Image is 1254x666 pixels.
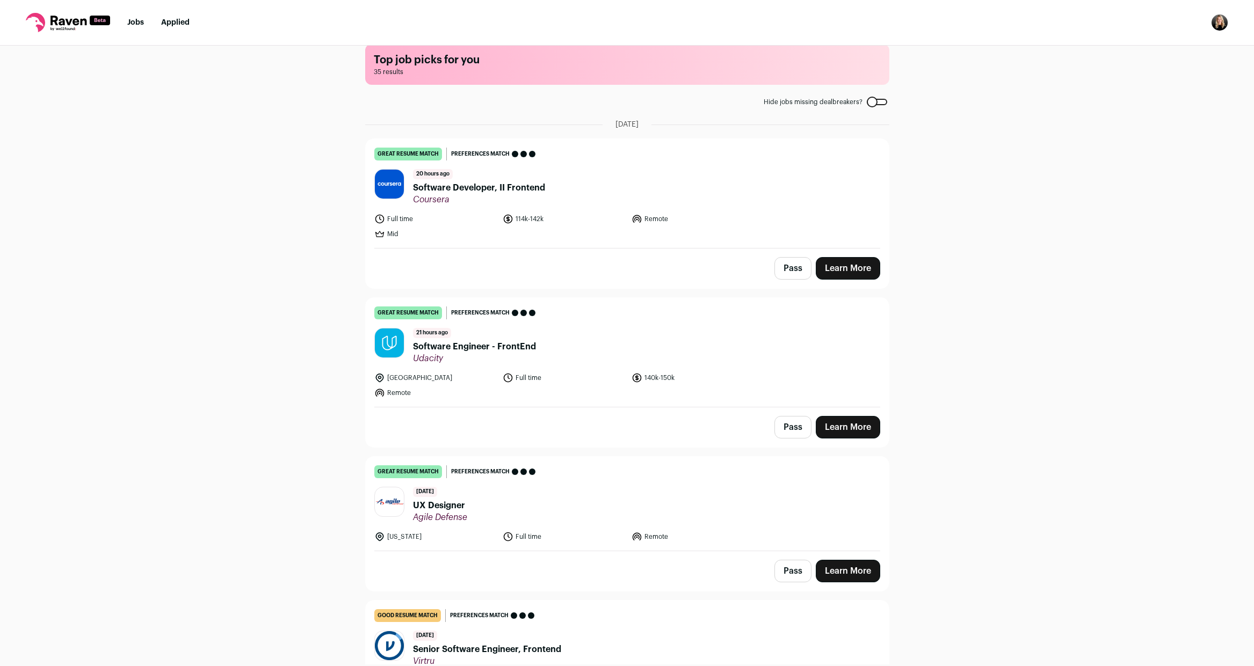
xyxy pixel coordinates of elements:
[413,512,467,523] span: Agile Defense
[366,457,889,551] a: great resume match Preferences match [DATE] UX Designer Agile Defense [US_STATE] Full time Remote
[1211,14,1228,31] button: Open dropdown
[366,139,889,248] a: great resume match Preferences match 20 hours ago Software Developer, II Frontend Coursera Full t...
[816,416,880,438] a: Learn More
[774,257,811,280] button: Pass
[503,214,625,224] li: 114k-142k
[413,631,437,641] span: [DATE]
[374,609,441,622] div: good resume match
[366,298,889,407] a: great resume match Preferences match 21 hours ago Software Engineer - FrontEnd Udacity [GEOGRAPHI...
[632,372,754,383] li: 140k-150k
[450,610,509,621] span: Preferences match
[374,387,497,398] li: Remote
[503,372,625,383] li: Full time
[374,229,497,239] li: Mid
[374,306,442,319] div: great resume match
[161,19,190,26] a: Applied
[127,19,144,26] a: Jobs
[451,308,510,318] span: Preferences match
[413,181,545,194] span: Software Developer, II Frontend
[774,416,811,438] button: Pass
[413,643,561,656] span: Senior Software Engineer, Frontend
[374,68,881,76] span: 35 results
[413,487,437,497] span: [DATE]
[374,531,497,542] li: [US_STATE]
[413,328,451,338] span: 21 hours ago
[374,465,442,478] div: great resume match
[764,98,862,106] span: Hide jobs missing dealbreakers?
[413,499,467,512] span: UX Designer
[632,214,754,224] li: Remote
[816,560,880,582] a: Learn More
[451,466,510,477] span: Preferences match
[375,328,404,357] img: 931fcb7289b25904bde24a818efd3954c5e99cece5c894c1f5a070447b6fc0ca.jpg
[503,531,625,542] li: Full time
[375,499,404,505] img: 1a323abec4330b21293fe30d01ad9bd26e7e0ddbcafff7af65c0ab3c4194ff75.png
[374,53,881,68] h1: Top job picks for you
[632,531,754,542] li: Remote
[374,148,442,160] div: great resume match
[1211,14,1228,31] img: 14055946-medium_jpg
[374,214,497,224] li: Full time
[374,372,497,383] li: [GEOGRAPHIC_DATA]
[774,560,811,582] button: Pass
[375,170,404,199] img: 94259988cade90c2c3932d71ddbfc201da90c857b28685c3f9243882431fce72.jpg
[413,340,536,353] span: Software Engineer - FrontEnd
[816,257,880,280] a: Learn More
[451,149,510,159] span: Preferences match
[413,194,545,205] span: Coursera
[413,169,453,179] span: 20 hours ago
[413,353,536,364] span: Udacity
[375,631,404,660] img: 913b86cd6f895b06c3c54479cc6935d165c54bbffc9f4a50be0f668728d93139.png
[615,119,639,130] span: [DATE]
